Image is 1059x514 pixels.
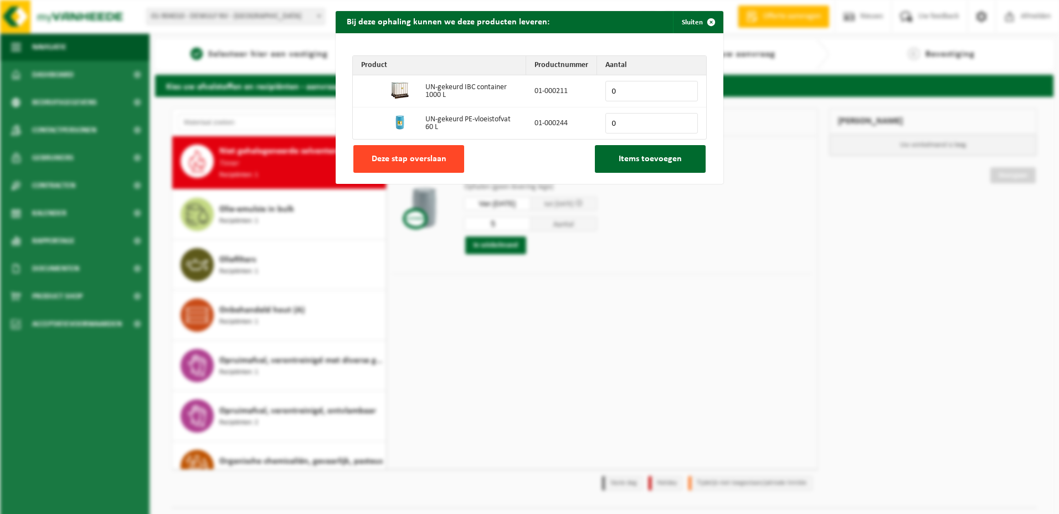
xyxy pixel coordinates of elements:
td: UN-gekeurd IBC container 1000 L [417,75,526,107]
button: Sluiten [673,11,722,33]
td: UN-gekeurd PE-vloeistofvat 60 L [417,107,526,139]
button: Items toevoegen [595,145,706,173]
button: Deze stap overslaan [353,145,464,173]
td: 01-000211 [526,75,597,107]
td: 01-000244 [526,107,597,139]
span: Deze stap overslaan [372,155,446,163]
th: Product [353,56,526,75]
img: 01-000244 [391,114,409,131]
th: Aantal [597,56,706,75]
h2: Bij deze ophaling kunnen we deze producten leveren: [336,11,561,32]
th: Productnummer [526,56,597,75]
span: Items toevoegen [619,155,682,163]
img: 01-000211 [391,81,409,99]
